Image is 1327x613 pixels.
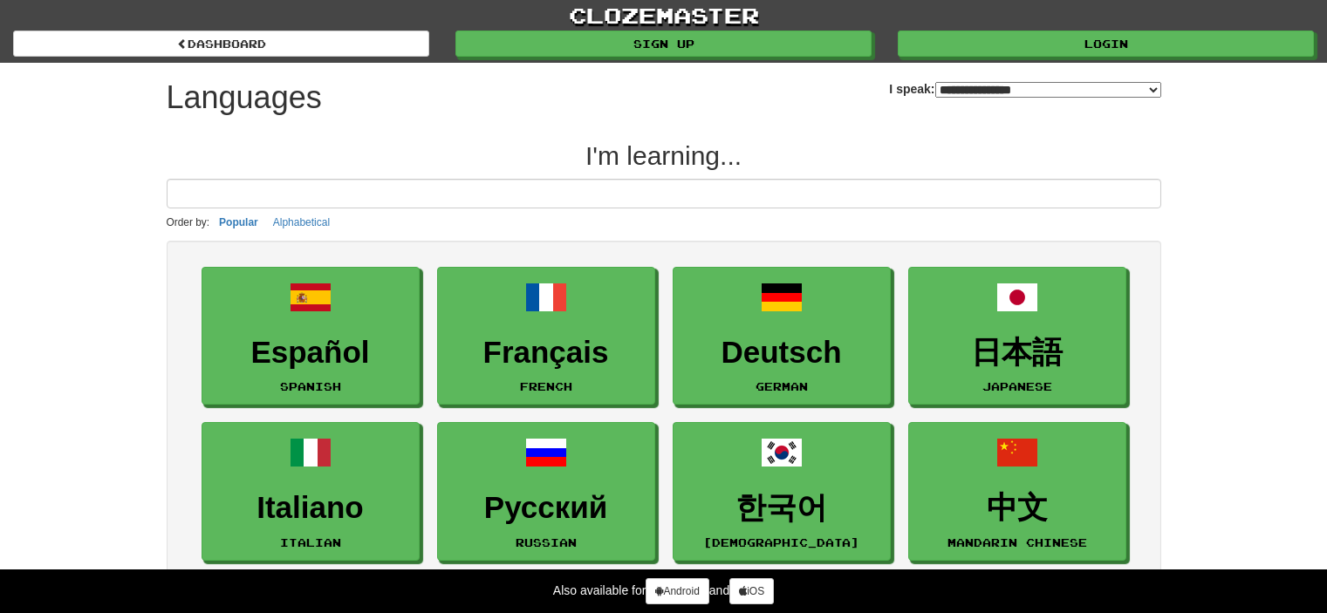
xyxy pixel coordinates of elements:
h3: 한국어 [682,491,881,525]
small: German [756,380,808,392]
a: 한국어[DEMOGRAPHIC_DATA] [673,422,891,561]
a: 中文Mandarin Chinese [908,422,1126,561]
h3: 中文 [918,491,1117,525]
small: Order by: [167,216,210,228]
a: dashboard [13,31,429,57]
a: FrançaisFrench [437,267,655,405]
a: Android [646,578,708,604]
button: Popular [214,213,263,232]
small: Russian [516,536,577,548]
a: Sign up [455,31,872,57]
h3: Deutsch [682,336,881,370]
a: ItalianoItalian [202,422,420,561]
small: Mandarin Chinese [947,536,1087,548]
h2: I'm learning... [167,141,1161,170]
h3: Русский [447,491,646,525]
a: EspañolSpanish [202,267,420,405]
select: I speak: [935,82,1161,98]
a: 日本語Japanese [908,267,1126,405]
a: DeutschGerman [673,267,891,405]
a: РусскийRussian [437,422,655,561]
button: Alphabetical [268,213,335,232]
h3: 日本語 [918,336,1117,370]
small: Italian [280,536,341,548]
small: [DEMOGRAPHIC_DATA] [703,536,859,548]
h1: Languages [167,80,322,115]
a: Login [898,31,1314,57]
small: Japanese [982,380,1052,392]
label: I speak: [889,80,1160,98]
h3: Français [447,336,646,370]
h3: Italiano [211,491,410,525]
small: Spanish [280,380,341,392]
a: iOS [729,578,774,604]
h3: Español [211,336,410,370]
small: French [520,380,572,392]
